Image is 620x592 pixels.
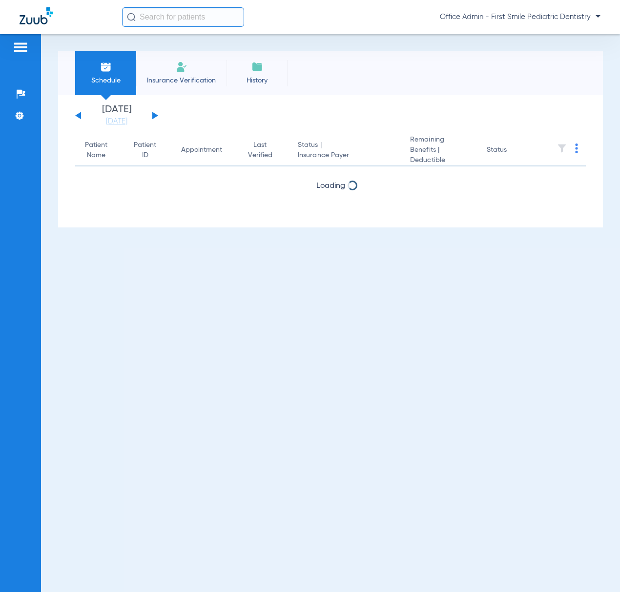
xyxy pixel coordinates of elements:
[247,140,282,161] div: Last Verified
[83,140,118,161] div: Patient Name
[557,143,567,153] img: filter.svg
[181,145,231,155] div: Appointment
[83,76,129,85] span: Schedule
[575,143,578,153] img: group-dot-blue.svg
[181,145,222,155] div: Appointment
[440,12,600,22] span: Office Admin - First Smile Pediatric Dentistry
[479,135,545,166] th: Status
[13,41,28,53] img: hamburger-icon
[251,61,263,73] img: History
[316,182,345,190] span: Loading
[100,61,112,73] img: Schedule
[290,135,402,166] th: Status |
[122,7,244,27] input: Search for patients
[234,76,280,85] span: History
[127,13,136,21] img: Search Icon
[298,150,394,161] span: Insurance Payer
[87,117,146,126] a: [DATE]
[402,135,479,166] th: Remaining Benefits |
[144,76,219,85] span: Insurance Verification
[133,140,165,161] div: Patient ID
[87,105,146,126] li: [DATE]
[83,140,109,161] div: Patient Name
[20,7,53,24] img: Zuub Logo
[133,140,157,161] div: Patient ID
[410,155,471,165] span: Deductible
[247,140,273,161] div: Last Verified
[176,61,187,73] img: Manual Insurance Verification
